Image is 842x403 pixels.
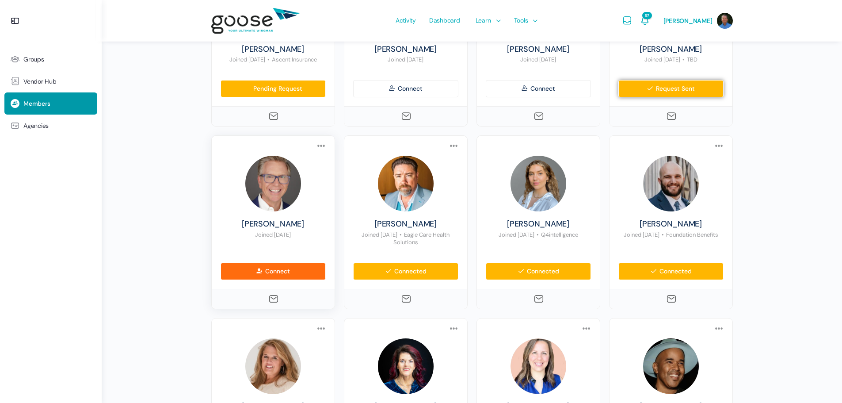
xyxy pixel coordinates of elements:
p: Joined [DATE] Ascent Insurance [221,56,326,64]
a: [PERSON_NAME] [486,45,591,54]
p: Joined [DATE] Q4intelligence [486,231,591,239]
a: [PERSON_NAME] [353,45,458,54]
a: Groups [4,48,97,70]
a: [PERSON_NAME] [618,219,724,229]
a: Send Message [268,111,278,122]
a: Connected [353,263,458,280]
img: Profile photo of Davis Carter [643,156,699,211]
p: Joined [DATE] [353,56,458,64]
a: Agencies [4,115,97,137]
span: • [537,231,539,238]
a: Vendor Hub [4,70,97,92]
a: Send Message [401,294,411,304]
img: Profile photo of Eliza Leder [511,156,566,211]
a: Send Message [268,294,278,304]
a: Connected [618,263,724,280]
p: Joined [DATE] Foundation Benefits [618,231,724,239]
a: Connect [221,263,326,280]
img: Profile photo of Casey Conley [245,338,301,394]
span: • [662,231,664,238]
img: Profile photo of Rebekah Kelley [511,338,566,394]
span: Agencies [23,122,49,130]
span: • [267,56,270,63]
span: [PERSON_NAME] [663,17,712,25]
span: Members [23,100,50,107]
a: Connect [486,80,591,97]
a: [PERSON_NAME] [221,219,326,229]
span: Vendor Hub [23,78,57,85]
a: Connected [486,263,591,280]
button: Request Sent [618,80,724,97]
a: Pending Request [221,80,326,97]
span: Groups [23,56,44,63]
img: Profile photo of Joel Daniels [643,338,699,394]
img: Profile photo of Harlon Pickett [378,156,434,211]
a: [PERSON_NAME] [353,219,458,229]
a: [PERSON_NAME] [618,45,724,54]
a: Send Message [401,111,411,122]
a: Send Message [533,111,543,122]
p: Joined [DATE] [486,56,591,64]
span: • [400,231,402,238]
p: Joined [DATE] Eagle Care Health Solutions [353,231,458,246]
iframe: Chat Widget [798,361,842,403]
img: Profile photo of Vanessa Davis [378,338,434,394]
a: Send Message [533,294,543,304]
p: Joined [DATE] TBD [618,56,724,64]
a: Connect [353,80,458,97]
a: Send Message [666,111,676,122]
a: Send Message [666,294,676,304]
img: Profile photo of Reid Rasmussen [245,156,301,211]
span: 97 [642,12,652,19]
a: [PERSON_NAME] [221,45,326,54]
a: Members [4,92,97,115]
span: • [682,56,685,63]
p: Joined [DATE] [221,231,326,239]
a: [PERSON_NAME] [486,219,591,229]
